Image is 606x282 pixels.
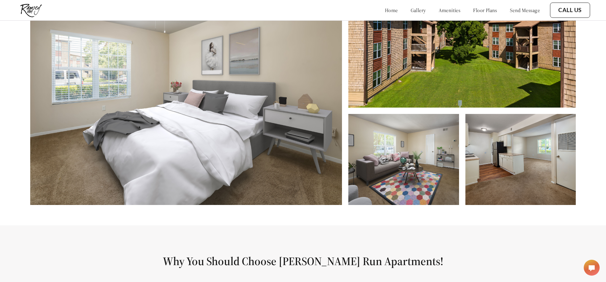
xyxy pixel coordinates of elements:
[473,7,497,13] a: floor plans
[385,7,398,13] a: home
[348,114,459,205] img: Large Living Room
[15,254,591,268] h1: Why You Should Choose [PERSON_NAME] Run Apartments!
[550,3,590,18] button: Call Us
[411,7,426,13] a: gallery
[16,2,46,19] img: Company logo
[439,7,461,13] a: amenities
[558,7,582,14] a: Call Us
[510,7,540,13] a: send message
[465,114,576,205] img: Open Floorplan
